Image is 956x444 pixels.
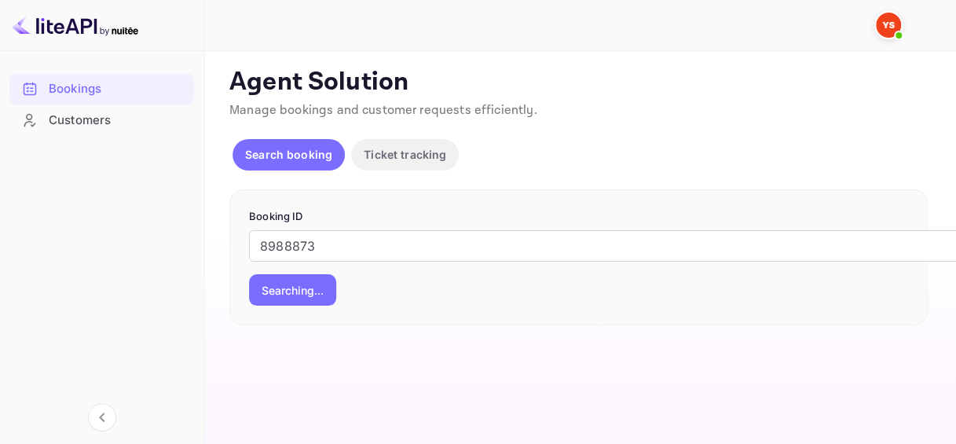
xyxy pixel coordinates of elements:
[9,105,194,134] a: Customers
[245,146,332,163] p: Search booking
[249,274,336,306] button: Searching...
[49,80,186,98] div: Bookings
[13,13,138,38] img: LiteAPI logo
[88,403,116,431] button: Collapse navigation
[9,74,194,103] a: Bookings
[364,146,446,163] p: Ticket tracking
[49,112,186,130] div: Customers
[229,102,537,119] span: Manage bookings and customer requests efficiently.
[876,13,901,38] img: Yandex Support
[9,105,194,136] div: Customers
[229,67,928,98] p: Agent Solution
[9,74,194,105] div: Bookings
[249,209,908,225] p: Booking ID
